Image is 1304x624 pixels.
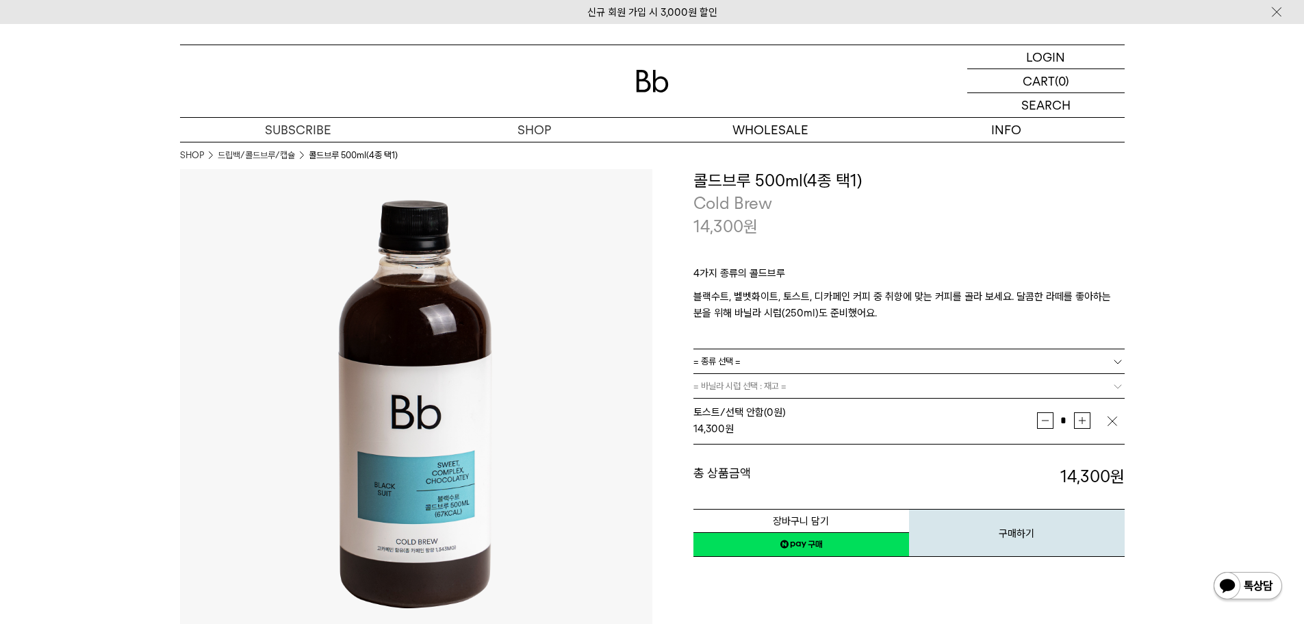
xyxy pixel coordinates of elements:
p: (0) [1055,69,1069,92]
p: INFO [888,118,1125,142]
p: 4가지 종류의 콜드브루 [693,265,1125,288]
img: 삭제 [1105,414,1119,428]
dt: 총 상품금액 [693,465,909,488]
a: SUBSCRIBE [180,118,416,142]
p: LOGIN [1026,45,1065,68]
a: 드립백/콜드브루/캡슐 [218,149,295,162]
p: WHOLESALE [652,118,888,142]
button: 증가 [1074,412,1090,429]
b: 원 [1110,466,1125,486]
strong: 14,300 [1060,466,1125,486]
strong: 14,300 [693,423,725,435]
p: 14,300 [693,215,758,238]
p: CART [1023,69,1055,92]
a: CART (0) [967,69,1125,93]
a: SHOP [416,118,652,142]
div: 원 [693,421,1037,437]
button: 구매하기 [909,509,1125,557]
span: = 바닐라 시럽 선택 : 재고 = [693,374,787,398]
h3: 콜드브루 500ml(4종 택1) [693,169,1125,192]
a: 신규 회원 가입 시 3,000원 할인 [587,6,717,18]
li: 콜드브루 500ml(4종 택1) [309,149,398,162]
img: 카카오톡 채널 1:1 채팅 버튼 [1212,571,1283,603]
p: 블랙수트, 벨벳화이트, 토스트, 디카페인 커피 중 취향에 맞는 커피를 골라 보세요. 달콤한 라떼를 좋아하는 분을 위해 바닐라 시럽(250ml)도 준비했어요. [693,288,1125,321]
button: 감소 [1037,412,1053,429]
p: Cold Brew [693,192,1125,215]
a: 새창 [693,532,909,557]
p: SEARCH [1021,93,1071,117]
img: 로고 [636,70,669,92]
span: 토스트/선택 안함 (0원) [693,406,786,419]
span: = 종류 선택 = [693,349,741,373]
button: 장바구니 담기 [693,509,909,533]
span: 원 [743,216,758,236]
a: SHOP [180,149,204,162]
a: LOGIN [967,45,1125,69]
